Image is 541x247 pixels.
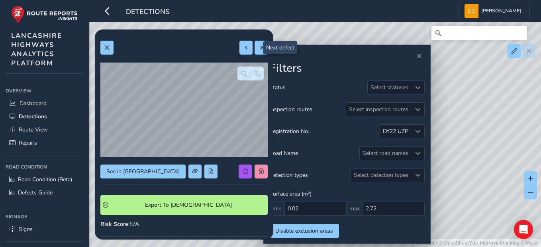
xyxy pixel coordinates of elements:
[18,176,72,183] span: Road Condition (Beta)
[514,220,533,239] div: Open Intercom Messenger
[284,202,347,216] input: 0
[19,139,37,147] span: Repairs
[465,4,524,18] button: [PERSON_NAME]
[269,171,308,179] span: Detection types
[6,223,83,236] a: Signs
[431,26,527,40] input: Search
[360,147,411,160] div: Select road names
[19,225,33,233] span: Signs
[269,106,312,113] span: Inspection routes
[269,127,309,135] span: Registration No.
[6,123,83,136] a: Route View
[6,211,83,223] div: Signage
[351,169,411,182] div: Select detection types
[269,84,286,91] span: Status
[106,168,180,175] span: See in [GEOGRAPHIC_DATA]
[20,100,47,107] span: Dashboard
[11,31,62,68] span: LANCASHIRE HIGHWAYS ANALYTICS PLATFORM
[100,220,268,228] div: : N/A
[11,6,78,24] img: rr logo
[6,85,83,97] div: Overview
[18,189,53,196] span: Defects Guide
[346,103,411,116] div: Select inspection routes
[19,113,47,120] span: Detections
[100,165,186,178] button: See in Route View
[363,202,425,216] input: 0
[111,201,265,209] span: Export To [DEMOGRAPHIC_DATA]
[481,4,521,18] span: [PERSON_NAME]
[6,173,83,186] a: Road Condition (Beta)
[6,161,83,173] div: Road Condition
[414,51,425,62] button: Close
[6,110,83,123] a: Detections
[269,202,284,216] span: min
[269,149,298,157] span: Road Name
[100,220,128,228] strong: Risk Score
[19,126,48,133] span: Route View
[126,7,170,18] span: Detections
[100,195,268,215] button: Export To Symology
[347,202,363,216] span: max
[269,224,339,238] button: Disable exclusion areas
[368,81,411,94] div: Select statuses
[465,4,478,18] img: diamond-layout
[6,186,83,199] a: Defects Guide
[269,62,425,75] h2: Filters
[6,97,83,110] a: Dashboard
[383,127,408,135] div: DY22 UZP
[269,190,312,198] span: Surface area (m²)
[6,136,83,149] a: Repairs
